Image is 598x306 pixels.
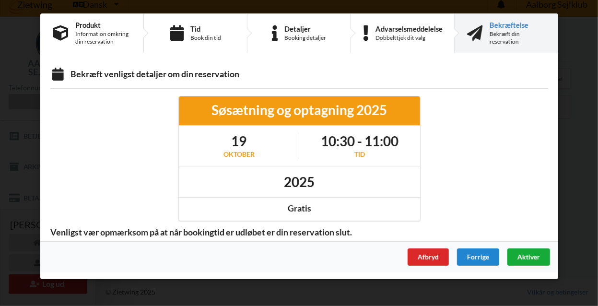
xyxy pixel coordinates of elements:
div: Information omkring din reservation [75,30,131,46]
div: Bekræft venligst detaljer om din reservation [50,69,548,82]
div: Advarselsmeddelelse [375,25,442,33]
div: oktober [223,150,254,159]
div: Detaljer [284,25,326,33]
div: Bekræftelse [490,21,546,29]
div: Produkt [75,21,131,29]
div: Afbryd [407,248,448,266]
div: Tid [190,25,221,33]
h1: 19 [223,132,254,150]
div: Bekræft din reservation [490,30,546,46]
span: Aktiver [517,253,539,261]
h1: 10:30 - 11:00 [320,132,398,150]
div: Gratis [185,203,413,214]
span: Venligst vær opmærksom på at når bookingtid er udløbet er din reservation slut. [44,227,359,238]
div: Forrige [457,248,499,266]
div: Dobbelttjek dit valg [375,34,442,42]
div: Tid [320,150,398,159]
div: Booking detaljer [284,34,326,42]
div: Book din tid [190,34,221,42]
div: Søsætning og optagning 2025 [185,101,413,118]
h1: 2025 [284,173,315,190]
